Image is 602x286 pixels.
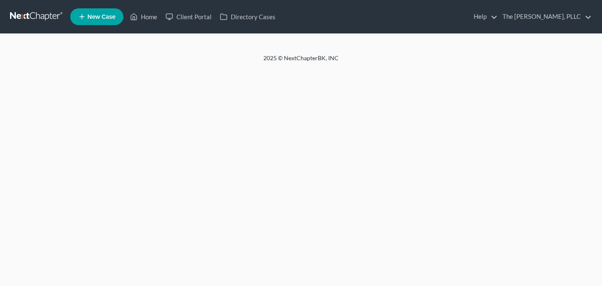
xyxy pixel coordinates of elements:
div: 2025 © NextChapterBK, INC [63,54,539,69]
a: Directory Cases [216,9,280,24]
a: Help [469,9,497,24]
a: The [PERSON_NAME], PLLC [498,9,592,24]
a: Home [126,9,161,24]
new-legal-case-button: New Case [70,8,123,25]
a: Client Portal [161,9,216,24]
